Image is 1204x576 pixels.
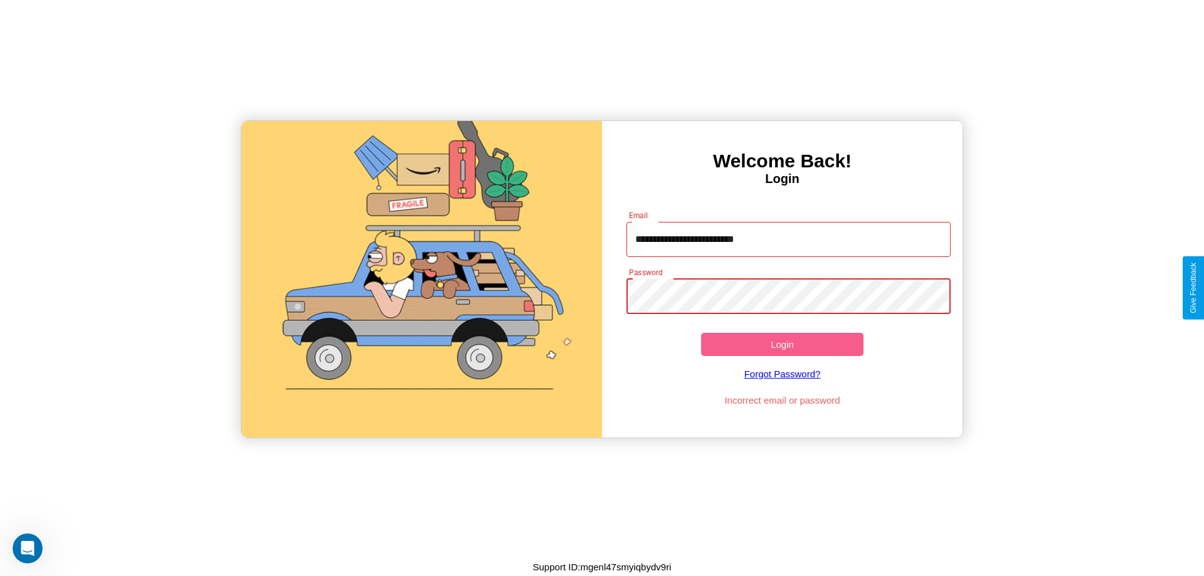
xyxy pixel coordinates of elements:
img: gif [241,121,602,437]
h4: Login [602,172,963,186]
button: Login [701,333,863,356]
label: Password [629,267,662,278]
div: Give Feedback [1189,263,1198,313]
p: Incorrect email or password [620,392,945,409]
iframe: Intercom live chat [13,533,43,563]
p: Support ID: mgenl47smyiqbydv9ri [533,558,672,575]
h3: Welcome Back! [602,150,963,172]
a: Forgot Password? [620,356,945,392]
label: Email [629,210,648,221]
